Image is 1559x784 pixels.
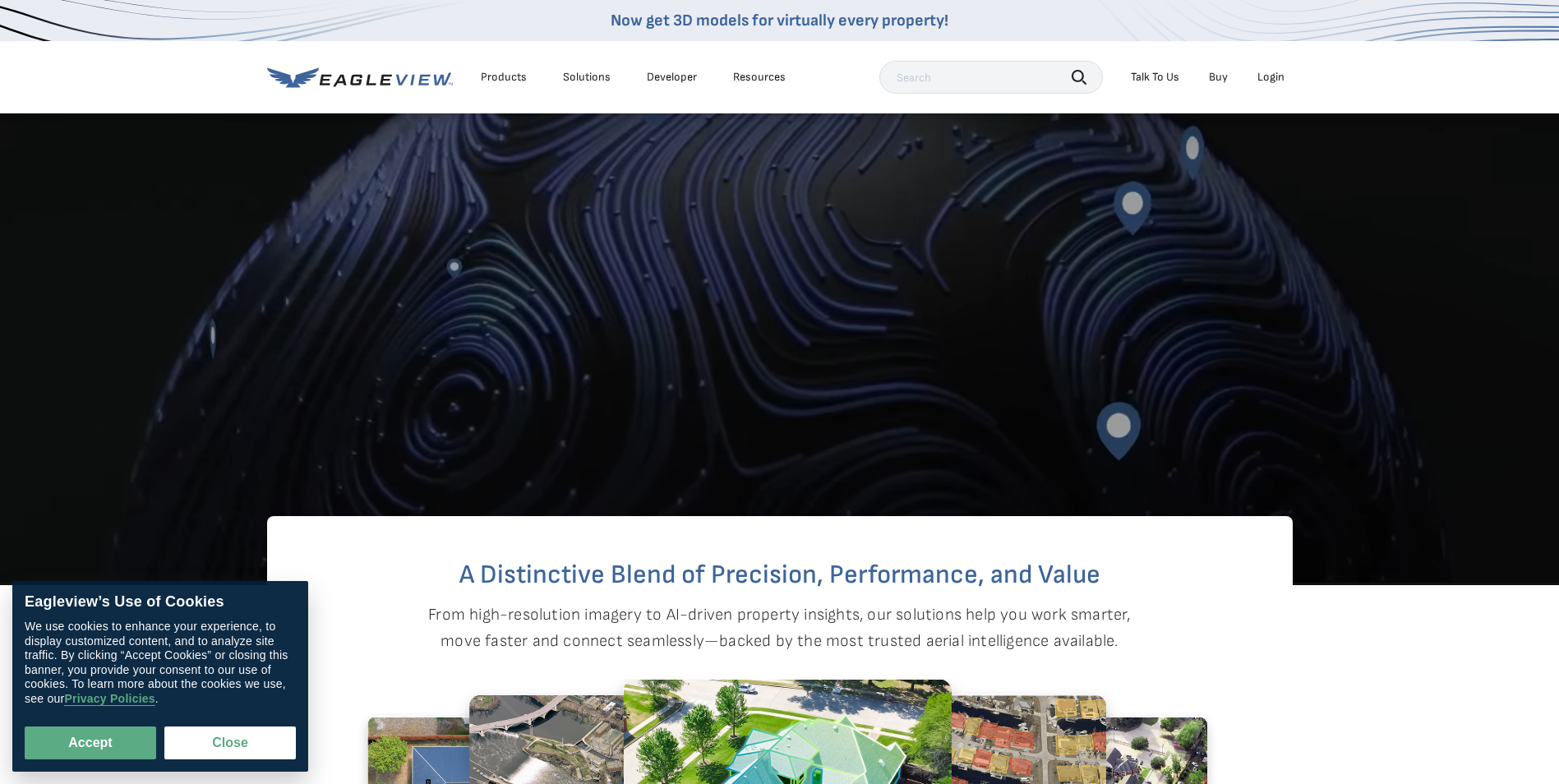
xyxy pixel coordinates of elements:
[563,70,611,85] div: Solutions
[428,602,1132,654] p: From high-resolution imagery to AI-driven property insights, our solutions help you work smarter,...
[733,70,786,85] div: Resources
[333,562,1227,588] h2: A Distinctive Blend of Precision, Performance, and Value
[879,61,1103,94] input: Search
[25,593,296,611] div: Eagleview’s Use of Cookies
[1209,70,1228,85] a: Buy
[1257,70,1285,85] div: Login
[1131,70,1179,85] div: Talk To Us
[481,70,527,85] div: Products
[647,70,697,85] a: Developer
[164,726,296,759] button: Close
[611,11,948,30] a: Now get 3D models for virtually every property!
[25,620,296,706] div: We use cookies to enhance your experience, to display customized content, and to analyze site tra...
[64,692,155,706] a: Privacy Policies
[25,726,156,759] button: Accept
